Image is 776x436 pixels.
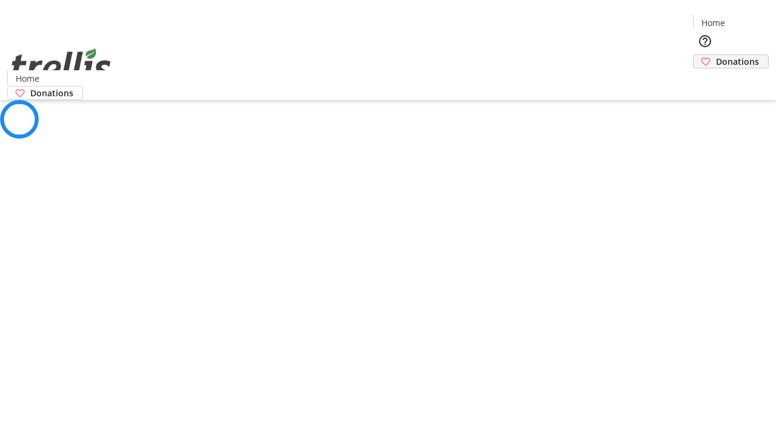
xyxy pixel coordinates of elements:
[694,16,732,29] a: Home
[16,72,39,85] span: Home
[716,55,759,68] span: Donations
[693,29,717,53] button: Help
[7,35,115,96] img: Orient E2E Organization HbR5I4aET0's Logo
[7,86,83,100] a: Donations
[693,54,769,68] a: Donations
[701,16,725,29] span: Home
[30,87,73,99] span: Donations
[693,68,717,93] button: Cart
[8,72,47,85] a: Home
